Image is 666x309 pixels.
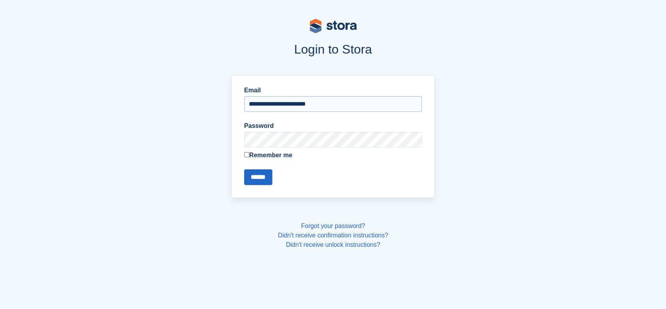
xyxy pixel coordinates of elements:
input: Remember me [244,152,249,157]
label: Password [244,121,422,131]
a: Didn't receive confirmation instructions? [278,232,388,239]
a: Forgot your password? [301,223,365,229]
h1: Login to Stora [82,42,584,56]
img: stora-logo-53a41332b3708ae10de48c4981b4e9114cc0af31d8433b30ea865607fb682f29.svg [310,19,357,33]
label: Email [244,86,422,95]
label: Remember me [244,151,422,160]
a: Didn't receive unlock instructions? [286,241,380,248]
